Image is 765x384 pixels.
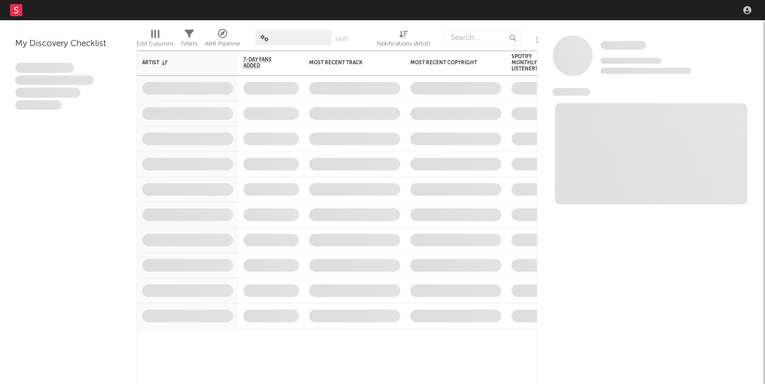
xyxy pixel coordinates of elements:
div: Edit Columns [137,38,174,50]
div: Most Recent Track [309,60,385,66]
span: 7-Day Fans Added [243,57,284,69]
div: Spotify Monthly Listeners [512,54,547,72]
div: Filters [181,25,197,55]
div: Notifications (Artist) [377,38,430,50]
div: Edit Columns [137,25,174,55]
a: Some Artist [601,40,646,51]
div: Filters [181,38,197,50]
span: Aliquam viverra [15,100,62,110]
div: My Discovery Checklist [15,38,121,50]
div: A&R Pipeline [205,25,240,55]
span: Some Artist [601,41,646,50]
span: Integer aliquet in purus et [15,75,94,86]
div: Notifications (Artist) [377,25,430,55]
span: News Feed [552,88,590,96]
div: Most Recent Copyright [410,60,486,66]
span: Tracking Since: [DATE] [601,58,661,64]
span: 0 fans last week [601,68,691,74]
div: Artist [142,60,218,66]
span: Lorem ipsum dolor [15,63,74,73]
div: A&R Pipeline [205,38,240,50]
span: Praesent ac interdum [15,88,80,98]
input: Search... [445,30,521,46]
button: Save [335,36,348,42]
